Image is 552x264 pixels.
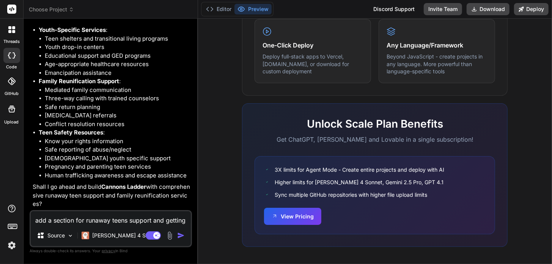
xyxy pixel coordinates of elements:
[234,4,272,14] button: Preview
[29,6,74,13] span: Choose Project
[387,53,487,75] p: Beyond JavaScript - create projects in any language. More powerful than language-specific tools
[275,191,427,199] span: Sync multiple GitHub repositories with higher file upload limits
[67,232,74,239] img: Pick Models
[264,208,321,225] button: View Pricing
[92,232,149,239] p: [PERSON_NAME] 4 S..
[45,137,190,146] li: Know your rights information
[39,77,119,85] strong: Family Reunification Support
[45,163,190,171] li: Pregnancy and parenting teen services
[424,3,462,15] button: Invite Team
[45,69,190,77] li: Emancipation assistance
[45,35,190,43] li: Teen shelters and transitional living programs
[5,90,19,97] label: GitHub
[30,247,192,255] p: Always double-check its answers. Your in Bind
[514,3,549,15] button: Deploy
[467,3,510,15] button: Download
[387,41,487,50] h4: Any Language/Framework
[45,60,190,69] li: Age-appropriate healthcare resources
[203,4,234,14] button: Editor
[369,3,419,15] div: Discord Support
[45,94,190,103] li: Three-way calling with trained counselors
[82,232,89,239] img: Claude 4 Sonnet
[45,111,190,120] li: [MEDICAL_DATA] referrals
[45,154,190,163] li: [DEMOGRAPHIC_DATA] youth specific support
[39,128,190,137] p: :
[5,239,18,252] img: settings
[165,231,174,240] img: attachment
[275,178,443,186] span: Higher limits for [PERSON_NAME] 4 Sonnet, Gemini 2.5 Pro, GPT 4.1
[45,103,190,112] li: Safe return planning
[39,26,106,33] strong: Youth-Specific Services
[275,166,444,174] span: 3X limits for Agent Mode - Create entire projects and deploy with AI
[45,52,190,60] li: Educational support and GED programs
[45,171,190,180] li: Human trafficking awareness and escape assistance
[6,64,17,70] label: code
[255,135,495,144] p: Get ChatGPT, [PERSON_NAME] and Lovable in a single subscription!
[101,183,146,190] strong: Cannons Ladder
[33,183,190,209] p: Shall I go ahead and build with comprehensive runaway teen support and family reunification servi...
[45,86,190,95] li: Mediated family communication
[39,129,103,136] strong: Teen Safety Resources
[45,145,190,154] li: Safe reporting of abuse/neglect
[39,26,190,35] p: :
[45,120,190,129] li: Conflict resolution resources
[263,41,363,50] h4: One-Click Deploy
[39,77,190,86] p: :
[47,232,65,239] p: Source
[255,116,495,132] h2: Unlock Scale Plan Benefits
[102,248,115,253] span: privacy
[263,53,363,75] p: Deploy full-stack apps to Vercel, [DOMAIN_NAME], or download for custom deployment
[45,43,190,52] li: Youth drop-in centers
[177,232,185,239] img: icon
[3,38,20,45] label: threads
[5,119,19,125] label: Upload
